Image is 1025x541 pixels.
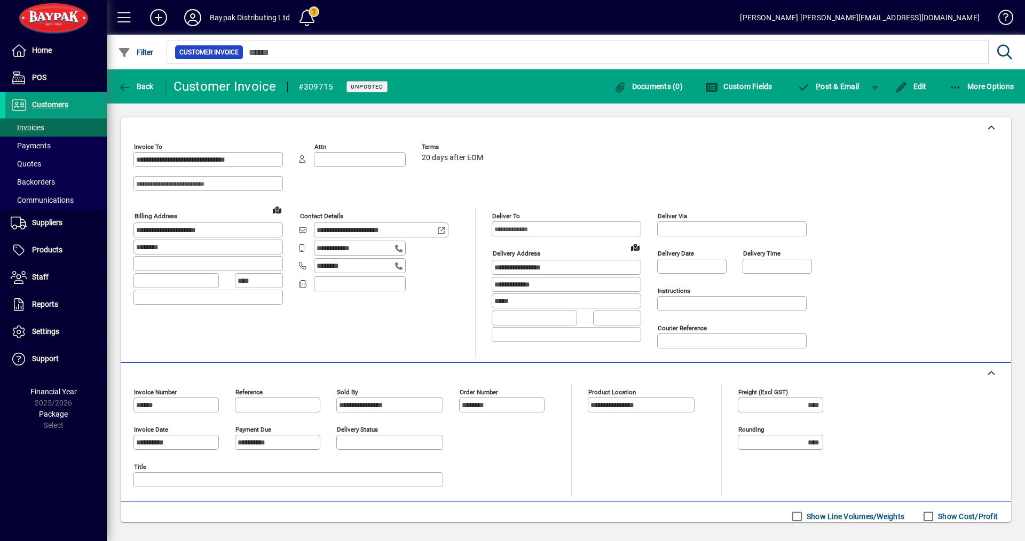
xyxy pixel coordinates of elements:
button: Filter [115,43,156,62]
mat-label: Delivery status [337,426,378,433]
mat-label: Instructions [658,287,690,295]
mat-label: Sold by [337,388,358,396]
span: Communications [11,196,74,204]
a: Staff [5,264,107,291]
button: Post & Email [792,77,865,96]
button: Documents (0) [611,77,685,96]
a: Reports [5,291,107,318]
span: Invoices [11,123,44,132]
mat-label: Deliver via [658,212,687,220]
mat-label: Courier Reference [658,324,707,332]
span: Edit [895,82,927,91]
span: Customer Invoice [179,47,239,58]
mat-label: Delivery time [743,250,780,257]
a: Products [5,237,107,264]
a: Invoices [5,118,107,137]
a: Backorders [5,173,107,191]
mat-label: Attn [314,143,326,150]
a: View on map [627,238,644,256]
button: Add [141,8,176,27]
span: Products [32,245,62,254]
span: Backorders [11,178,55,186]
mat-label: Product location [588,388,636,396]
span: POS [32,73,46,82]
mat-label: Payment due [235,426,271,433]
a: Home [5,37,107,64]
a: Settings [5,319,107,345]
mat-label: Invoice date [134,426,168,433]
span: Filter [118,48,154,57]
span: Reports [32,300,58,308]
label: Show Line Volumes/Weights [805,511,904,522]
mat-label: Order number [460,388,498,396]
span: Quotes [11,160,41,168]
mat-label: Invoice number [134,388,177,396]
span: Customers [32,100,68,109]
button: Edit [892,77,929,96]
div: Customer Invoice [174,78,277,95]
mat-label: Rounding [738,426,764,433]
span: Staff [32,273,49,281]
span: Suppliers [32,218,62,227]
mat-label: Freight (excl GST) [738,388,788,396]
span: Financial Year [30,387,77,396]
a: Suppliers [5,210,107,236]
span: Payments [11,141,51,150]
button: Profile [176,8,210,27]
a: POS [5,65,107,91]
span: Home [32,46,52,54]
span: Documents (0) [613,82,683,91]
a: Quotes [5,155,107,173]
span: More Options [949,82,1014,91]
a: Support [5,346,107,372]
span: ost & Email [798,82,860,91]
app-page-header-button: Back [107,77,165,96]
a: View on map [269,201,286,218]
div: Baypak Distributing Ltd [210,9,290,26]
span: P [816,82,821,91]
span: Custom Fields [705,82,772,91]
mat-label: Deliver To [492,212,520,220]
mat-label: Delivery date [658,250,694,257]
mat-label: Reference [235,388,263,396]
span: 20 days after EOM [422,154,483,162]
span: Back [118,82,154,91]
mat-label: Title [134,463,146,471]
a: Knowledge Base [990,2,1012,37]
span: Settings [32,327,59,336]
button: Back [115,77,156,96]
span: Package [39,410,68,418]
span: Unposted [351,83,383,90]
span: Terms [422,144,486,150]
div: [PERSON_NAME] [PERSON_NAME][EMAIL_ADDRESS][DOMAIN_NAME] [740,9,980,26]
button: Custom Fields [703,77,775,96]
label: Show Cost/Profit [936,511,998,522]
mat-label: Invoice To [134,143,162,150]
a: Communications [5,191,107,209]
div: #309715 [298,78,334,96]
a: Payments [5,137,107,155]
span: Support [32,354,59,363]
button: More Options [947,77,1017,96]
